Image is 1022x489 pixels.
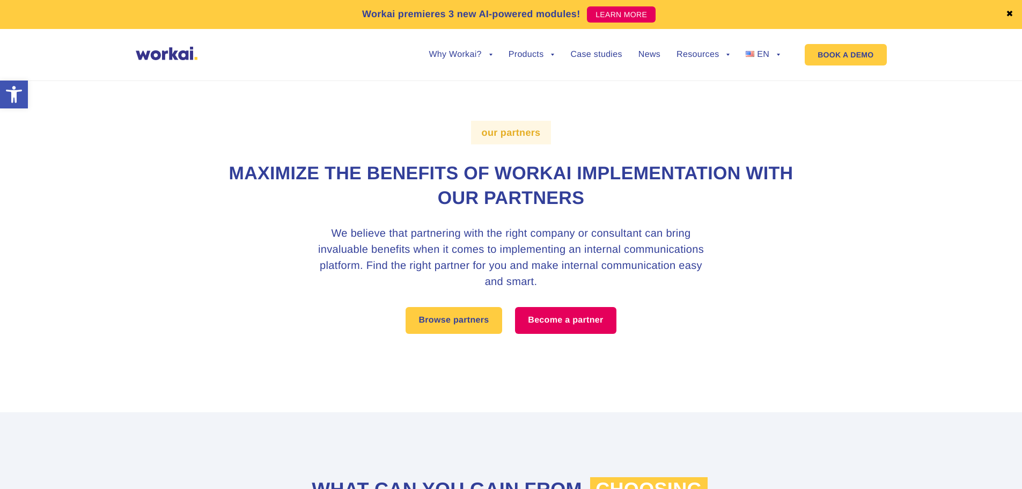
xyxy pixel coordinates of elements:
[757,50,769,59] span: EN
[570,50,622,59] a: Case studies
[406,307,502,334] a: Browse partners
[638,50,660,59] a: News
[587,6,656,23] a: LEARN MORE
[805,44,886,65] a: BOOK A DEMO
[214,162,809,211] h1: Maximize the benefits of Workai implementation with our partners
[1006,10,1013,19] a: ✖
[310,225,712,290] h3: We believe that partnering with the right company or consultant can bring invaluable benefits whe...
[677,50,730,59] a: Resources
[429,50,492,59] a: Why Workai?
[362,7,580,21] p: Workai premieres 3 new AI-powered modules!
[509,50,555,59] a: Products
[515,307,616,334] a: Become a partner
[471,121,552,144] label: our partners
